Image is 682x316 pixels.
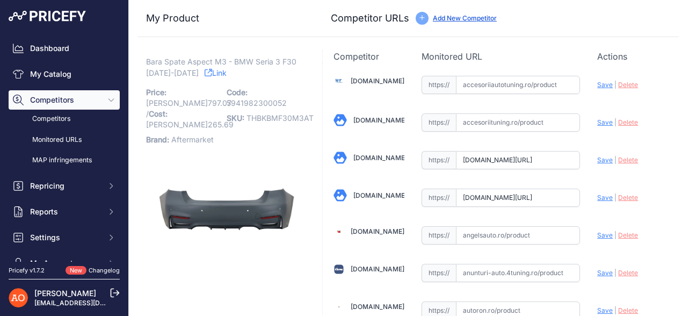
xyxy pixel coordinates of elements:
[227,88,248,97] span: Code:
[597,50,668,63] p: Actions
[146,109,234,129] span: / [PERSON_NAME]
[9,131,120,149] a: Monitored URLs
[618,193,638,202] span: Delete
[422,76,456,94] span: https://
[34,299,147,307] a: [EMAIL_ADDRESS][DOMAIN_NAME]
[30,206,100,217] span: Reports
[146,135,169,144] span: Brand:
[30,232,100,243] span: Settings
[30,258,100,269] span: My Account
[351,227,404,235] a: [DOMAIN_NAME]
[9,176,120,196] button: Repricing
[208,98,231,107] span: 797.07
[9,151,120,170] a: MAP infringements
[422,113,456,132] span: https://
[618,156,638,164] span: Delete
[597,156,613,164] span: Save
[353,154,407,162] a: [DOMAIN_NAME]
[34,289,96,298] a: [PERSON_NAME]
[618,306,638,314] span: Delete
[597,306,613,314] span: Save
[351,77,404,85] a: [DOMAIN_NAME]
[597,193,613,202] span: Save
[614,306,616,314] span: |
[205,66,227,80] a: Link
[422,50,581,63] p: Monitored URL
[66,266,86,275] span: New
[614,118,616,126] span: |
[618,231,638,239] span: Delete
[333,50,404,63] p: Competitor
[9,110,120,128] a: Competitors
[9,228,120,247] button: Settings
[171,135,214,144] span: Aftermarket
[618,269,638,277] span: Delete
[614,193,616,202] span: |
[456,113,581,132] input: accesoriituning.ro/product
[9,11,86,21] img: Pricefy Logo
[30,95,100,105] span: Competitors
[9,64,120,84] a: My Catalog
[149,109,168,118] span: Cost:
[456,226,581,245] input: angelsauto.ro/product
[227,113,244,123] span: SKU:
[9,254,120,273] button: My Account
[597,81,613,89] span: Save
[422,264,456,282] span: https://
[353,191,407,199] a: [DOMAIN_NAME]
[614,156,616,164] span: |
[331,11,409,26] h3: Competitor URLs
[422,151,456,169] span: https://
[9,202,120,221] button: Reports
[597,231,613,239] span: Save
[614,231,616,239] span: |
[89,267,120,274] a: Changelog
[433,14,497,22] a: Add New Competitor
[208,120,234,129] span: 265.69
[456,151,581,169] input: accesoriituningconstanta.ro/product
[246,113,314,123] span: THBKBMF30M3AT
[9,39,120,58] a: Dashboard
[351,303,404,311] a: [DOMAIN_NAME]
[351,265,404,273] a: [DOMAIN_NAME]
[618,81,638,89] span: Delete
[9,266,45,275] div: Pricefy v1.7.2
[456,76,581,94] input: accesoriiautotuning.ro/product
[9,90,120,110] button: Competitors
[30,181,100,191] span: Repricing
[456,264,581,282] input: anunturi-auto.4tuning.ro/product
[597,118,613,126] span: Save
[422,226,456,245] span: https://
[146,55,296,80] span: Bara Spate Aspect M3 - BMW Seria 3 F30 [DATE]-[DATE]
[146,11,301,26] h3: My Product
[614,269,616,277] span: |
[353,116,407,124] a: [DOMAIN_NAME]
[422,189,456,207] span: https://
[456,189,581,207] input: angeleye.ro/product
[227,98,287,107] span: 5941982300052
[618,118,638,126] span: Delete
[597,269,613,277] span: Save
[146,85,220,132] p: [PERSON_NAME]
[146,88,166,97] span: Price:
[614,81,616,89] span: |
